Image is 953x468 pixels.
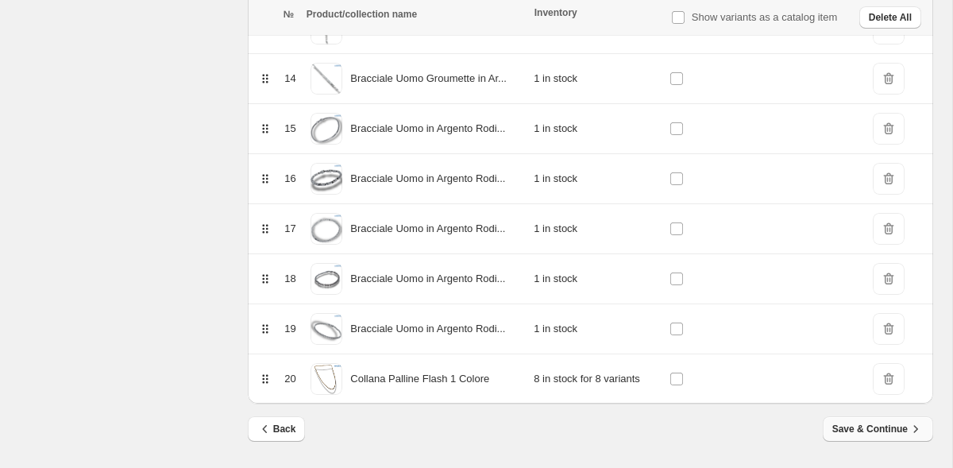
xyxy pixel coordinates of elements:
[284,9,294,20] span: №
[350,121,505,137] p: Bracciale Uomo in Argento Rodi...
[311,63,342,95] img: 1_976b883a-41ed-47e3-93f1-08b264a8d3c9.png
[529,354,664,404] td: 8 in stock for 8 variants
[529,154,664,204] td: 1 in stock
[859,6,921,29] button: Delete All
[529,104,664,154] td: 1 in stock
[692,11,838,23] span: Show variants as a catalog item
[350,71,507,87] p: Bracciale Uomo Groumette in Ar...
[311,313,342,345] img: 1_e145cc1a-d3c8-4bb5-a522-eaaea3945bd3.png
[350,321,505,337] p: Bracciale Uomo in Argento Rodi...
[823,416,933,442] button: Save & Continue
[284,323,295,335] span: 19
[350,171,505,187] p: Bracciale Uomo in Argento Rodi...
[248,416,306,442] button: Back
[350,221,505,237] p: Bracciale Uomo in Argento Rodi...
[311,163,342,195] img: 1_1b1c4092-cc1e-4052-ac05-071fd92e7bd2.png
[284,72,295,84] span: 14
[284,273,295,284] span: 18
[529,204,664,254] td: 1 in stock
[350,271,505,287] p: Bracciale Uomo in Argento Rodi...
[284,222,295,234] span: 17
[529,254,664,304] td: 1 in stock
[284,373,295,385] span: 20
[832,421,924,437] span: Save & Continue
[284,172,295,184] span: 16
[534,6,662,19] div: Inventory
[311,213,342,245] img: 1_d69e3d80-4441-42ff-87ff-ff9429c82f10.png
[311,363,342,395] img: Collana_Palline_Flash_1_Colore_Oro.png
[311,263,342,295] img: 375.png
[307,9,417,20] span: Product/collection name
[311,113,342,145] img: 1_441fc634-6a81-4662-ab3c-6da3009b6d4b.png
[257,421,296,437] span: Back
[869,11,912,24] span: Delete All
[529,304,664,354] td: 1 in stock
[350,371,489,387] p: Collana Palline Flash 1 Colore
[529,54,664,104] td: 1 in stock
[284,122,295,134] span: 15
